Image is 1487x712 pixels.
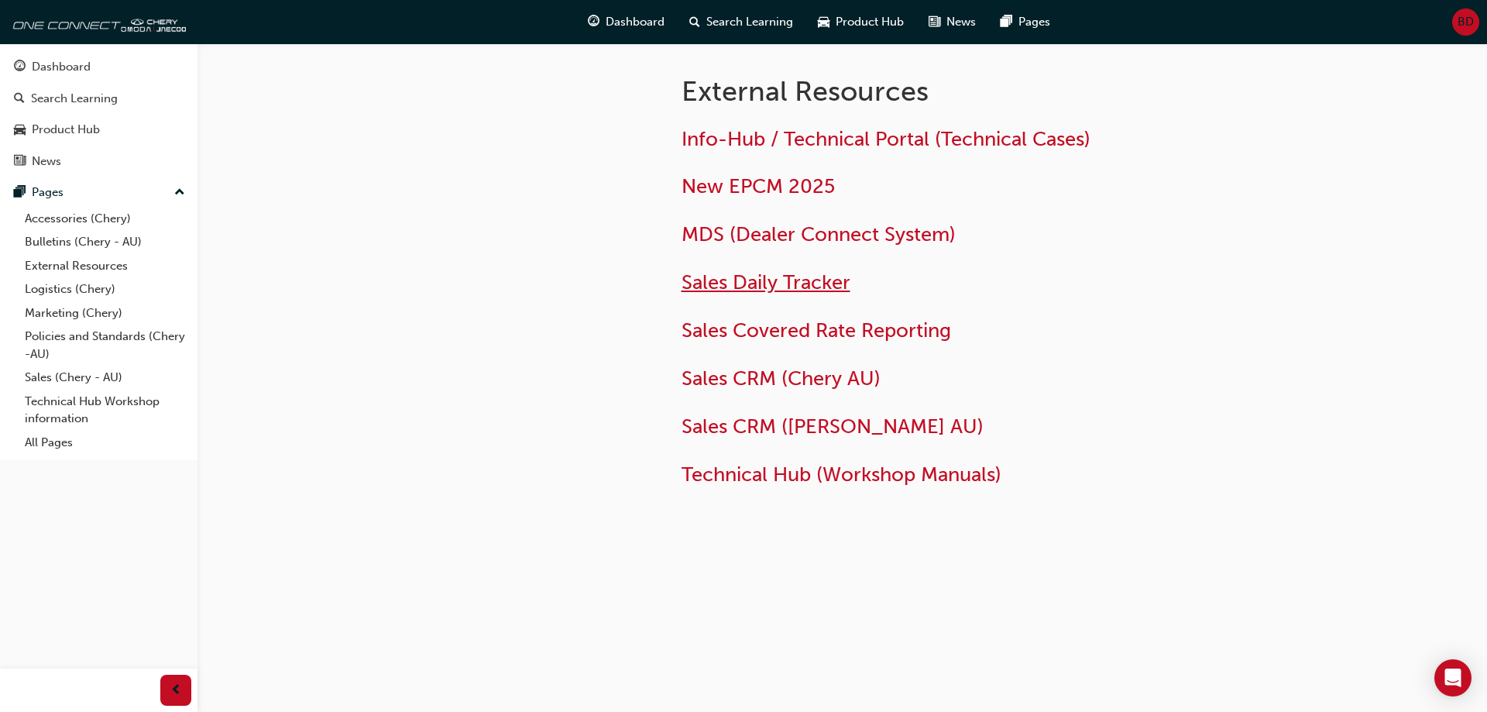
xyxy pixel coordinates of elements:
span: Search Learning [706,13,793,31]
div: Open Intercom Messenger [1434,659,1472,697]
h1: External Resources [682,74,1190,108]
a: Sales CRM ([PERSON_NAME] AU) [682,414,984,439]
span: news-icon [14,155,26,169]
a: Marketing (Chery) [19,301,191,325]
span: News [946,13,976,31]
span: car-icon [14,123,26,137]
span: car-icon [818,12,829,32]
div: Product Hub [32,121,100,139]
span: search-icon [689,12,700,32]
img: oneconnect [8,6,186,37]
a: External Resources [19,254,191,278]
a: Logistics (Chery) [19,277,191,301]
button: Pages [6,178,191,207]
a: Sales CRM (Chery AU) [682,366,881,390]
a: Bulletins (Chery - AU) [19,230,191,254]
div: News [32,153,61,170]
a: Info-Hub / Technical Portal (Technical Cases) [682,127,1090,151]
a: Sales Daily Tracker [682,270,850,294]
a: News [6,147,191,176]
button: BD [1452,9,1479,36]
a: pages-iconPages [988,6,1063,38]
a: New EPCM 2025 [682,174,835,198]
span: pages-icon [1001,12,1012,32]
a: guage-iconDashboard [575,6,677,38]
button: DashboardSearch LearningProduct HubNews [6,50,191,178]
span: news-icon [929,12,940,32]
span: Pages [1018,13,1050,31]
a: Technical Hub Workshop information [19,390,191,431]
a: All Pages [19,431,191,455]
a: car-iconProduct Hub [805,6,916,38]
span: pages-icon [14,186,26,200]
a: Sales Covered Rate Reporting [682,318,951,342]
a: Policies and Standards (Chery -AU) [19,325,191,366]
span: search-icon [14,92,25,106]
span: guage-icon [14,60,26,74]
span: Dashboard [606,13,665,31]
a: Search Learning [6,84,191,113]
span: guage-icon [588,12,599,32]
a: MDS (Dealer Connect System) [682,222,956,246]
a: search-iconSearch Learning [677,6,805,38]
div: Dashboard [32,58,91,76]
a: Accessories (Chery) [19,207,191,231]
div: Pages [32,184,64,201]
span: Product Hub [836,13,904,31]
div: Search Learning [31,90,118,108]
span: BD [1458,13,1474,31]
span: prev-icon [170,681,182,700]
span: up-icon [174,183,185,203]
a: news-iconNews [916,6,988,38]
a: Product Hub [6,115,191,144]
a: Sales (Chery - AU) [19,366,191,390]
a: Dashboard [6,53,191,81]
a: Technical Hub (Workshop Manuals) [682,463,1001,487]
